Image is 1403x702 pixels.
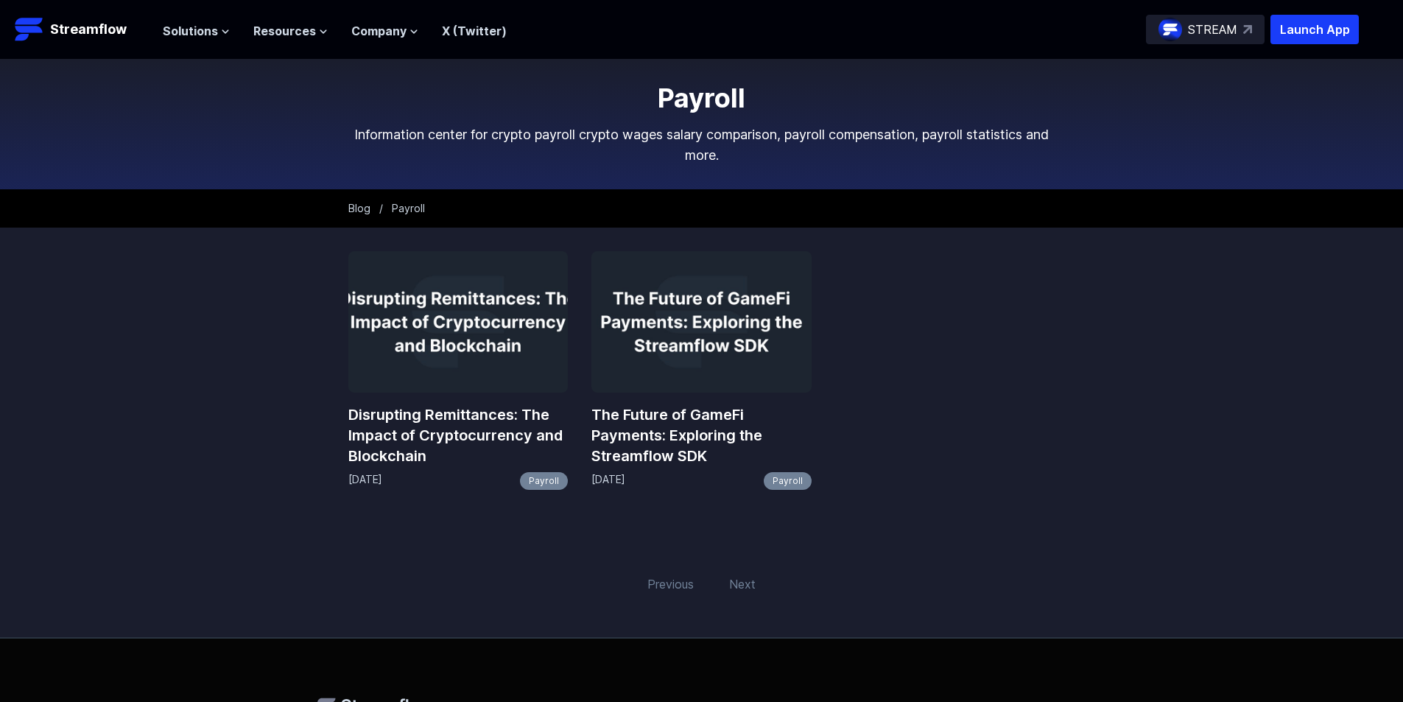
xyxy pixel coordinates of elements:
[442,24,507,38] a: X (Twitter)
[15,15,44,44] img: Streamflow Logo
[351,22,418,40] button: Company
[348,83,1055,113] h1: Payroll
[163,22,218,40] span: Solutions
[1270,15,1359,44] button: Launch App
[392,202,425,214] span: Payroll
[253,22,316,40] span: Resources
[163,22,230,40] button: Solutions
[348,472,382,490] p: [DATE]
[348,202,370,214] a: Blog
[1158,18,1182,41] img: streamflow-logo-circle.png
[764,472,812,490] a: Payroll
[253,22,328,40] button: Resources
[591,404,812,466] a: The Future of GameFi Payments: Exploring the Streamflow SDK
[348,404,569,466] a: Disrupting Remittances: The Impact of Cryptocurrency and Blockchain
[50,19,127,40] p: Streamflow
[1188,21,1237,38] p: STREAM
[591,472,625,490] p: [DATE]
[15,15,148,44] a: Streamflow
[379,202,383,214] span: /
[348,124,1055,166] p: Information center for crypto payroll crypto wages salary comparison, payroll compensation, payro...
[520,472,568,490] a: Payroll
[591,251,812,393] img: The Future of GameFi Payments: Exploring the Streamflow SDK
[1146,15,1265,44] a: STREAM
[720,566,764,602] span: Next
[351,22,407,40] span: Company
[1243,25,1252,34] img: top-right-arrow.svg
[639,566,703,602] span: Previous
[348,251,569,393] img: Disrupting Remittances: The Impact of Cryptocurrency and Blockchain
